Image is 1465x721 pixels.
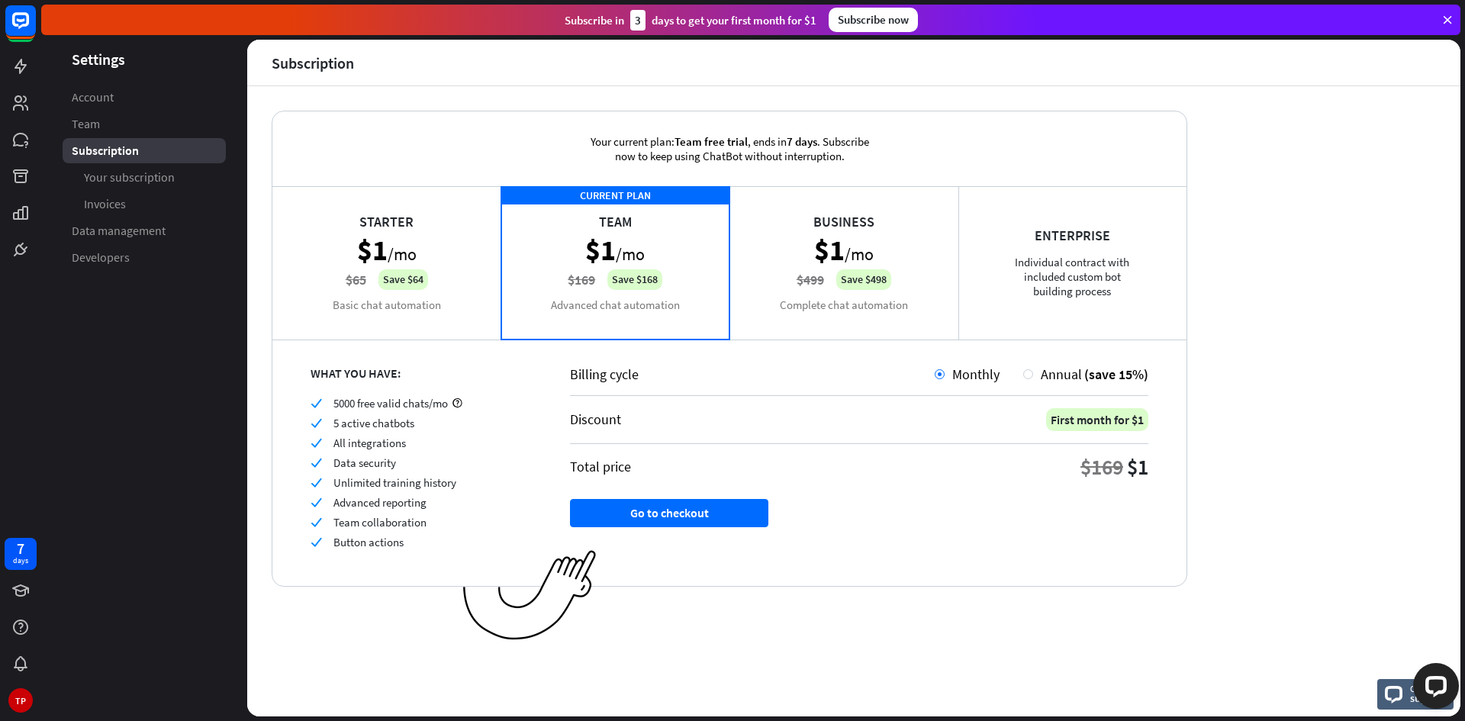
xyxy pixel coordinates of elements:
[17,542,24,555] div: 7
[570,458,631,475] div: Total price
[63,85,226,110] a: Account
[13,555,28,566] div: days
[570,365,935,383] div: Billing cycle
[63,111,226,137] a: Team
[311,517,322,528] i: check
[333,436,406,450] span: All integrations
[333,475,456,490] span: Unlimited training history
[565,111,893,186] div: Your current plan: , ends in . Subscribe now to keep using ChatBot without interruption.
[1080,453,1123,481] div: $169
[333,495,427,510] span: Advanced reporting
[41,49,247,69] header: Settings
[1041,365,1082,383] span: Annual
[311,457,322,468] i: check
[463,550,597,641] img: ec979a0a656117aaf919.png
[787,134,817,149] span: 7 days
[333,416,414,430] span: 5 active chatbots
[72,89,114,105] span: Account
[63,165,226,190] a: Your subscription
[311,417,322,429] i: check
[311,365,532,381] div: WHAT YOU HAVE:
[952,365,1000,383] span: Monthly
[311,497,322,508] i: check
[1127,453,1148,481] div: $1
[63,218,226,243] a: Data management
[72,116,100,132] span: Team
[333,535,404,549] span: Button actions
[1046,408,1148,431] div: First month for $1
[63,192,226,217] a: Invoices
[63,245,226,270] a: Developers
[675,134,748,149] span: Team free trial
[630,10,646,31] div: 3
[311,477,322,488] i: check
[829,8,918,32] div: Subscribe now
[84,196,126,212] span: Invoices
[311,536,322,548] i: check
[311,437,322,449] i: check
[333,515,427,529] span: Team collaboration
[333,396,448,410] span: 5000 free valid chats/mo
[311,398,322,409] i: check
[72,143,139,159] span: Subscription
[8,688,33,713] div: TP
[570,499,768,527] button: Go to checkout
[5,538,37,570] a: 7 days
[1401,657,1465,721] iframe: LiveChat chat widget
[72,223,166,239] span: Data management
[333,455,396,470] span: Data security
[565,10,816,31] div: Subscribe in days to get your first month for $1
[1084,365,1148,383] span: (save 15%)
[72,249,130,266] span: Developers
[570,410,621,428] div: Discount
[272,54,354,72] div: Subscription
[84,169,175,185] span: Your subscription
